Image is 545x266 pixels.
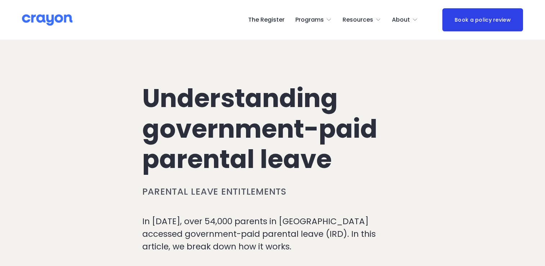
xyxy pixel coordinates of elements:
span: Programs [295,15,324,25]
a: folder dropdown [343,14,381,26]
h1: Understanding government-paid parental leave [142,83,403,175]
a: folder dropdown [295,14,332,26]
a: Book a policy review [442,8,523,32]
a: Parental leave entitlements [142,185,287,198]
a: folder dropdown [392,14,418,26]
span: Resources [343,15,373,25]
span: About [392,15,410,25]
p: In [DATE], over 54,000 parents in [GEOGRAPHIC_DATA] accessed government-paid parental leave (IRD)... [142,215,403,253]
a: The Register [248,14,285,26]
img: Crayon [22,14,72,26]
